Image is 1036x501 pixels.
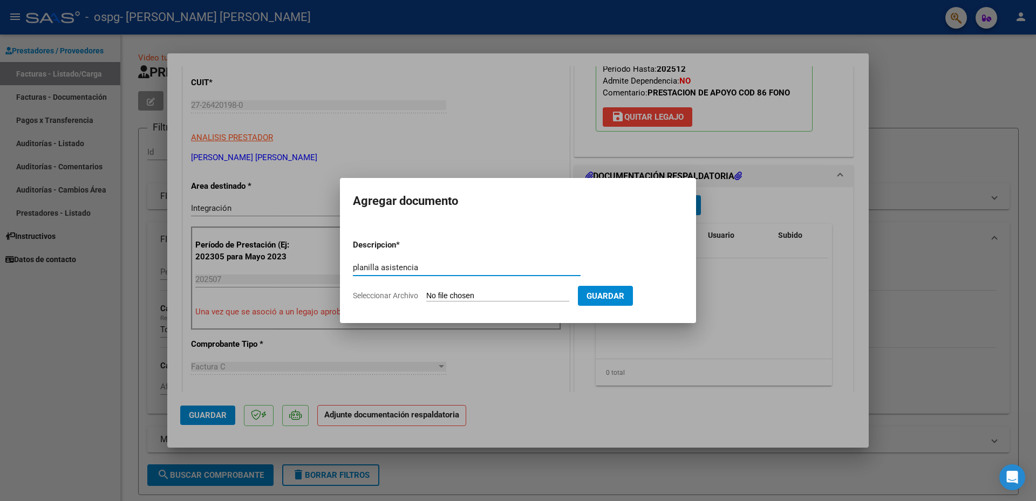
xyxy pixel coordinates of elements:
div: Open Intercom Messenger [999,464,1025,490]
button: Guardar [578,286,633,306]
span: Seleccionar Archivo [353,291,418,300]
p: Descripcion [353,239,452,251]
h2: Agregar documento [353,191,683,211]
span: Guardar [587,291,624,301]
